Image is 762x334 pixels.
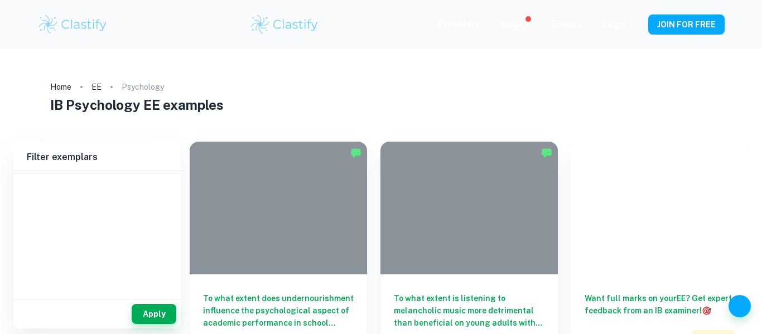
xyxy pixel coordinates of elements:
a: Schools [551,20,582,29]
button: Apply [132,304,176,324]
span: 🎯 [702,306,711,315]
a: Home [50,79,71,95]
h6: To what extent does undernourishment influence the psychological aspect of academic performance i... [203,292,354,329]
img: Clastify logo [37,13,108,36]
h6: Filter exemplars [13,142,181,173]
h1: IB Psychology EE examples [50,95,712,115]
button: Help and Feedback [729,295,751,317]
button: JOIN FOR FREE [648,14,725,35]
a: Login [604,20,626,29]
p: Psychology [122,81,164,93]
img: Clastify logo [249,13,320,36]
a: EE [91,79,102,95]
p: Exemplars [438,18,479,30]
img: Marked [350,147,361,158]
h6: Want full marks on your EE ? Get expert feedback from an IB examiner! [585,292,735,317]
h6: To what extent is listening to melancholic music more detrimental than beneficial on young adults... [394,292,544,329]
p: Review [501,19,528,31]
img: Marked [541,147,552,158]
